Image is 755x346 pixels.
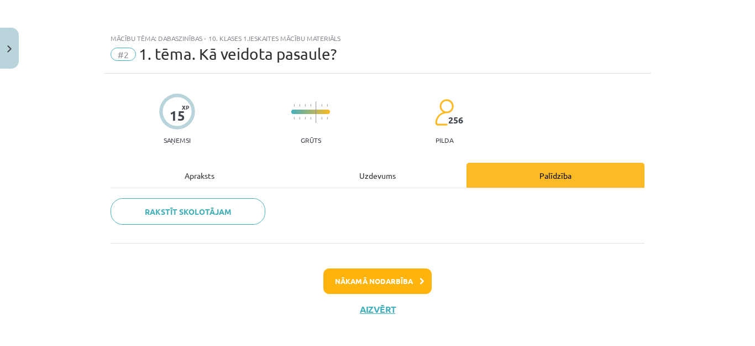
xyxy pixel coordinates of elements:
[466,163,644,188] div: Palīdzība
[7,45,12,53] img: icon-close-lesson-0947bae3869378f0d4975bcd49f059093ad1ed9edebbc8119c70593378902aed.svg
[159,136,195,144] p: Saņemsi
[448,115,463,125] span: 256
[111,48,136,61] span: #2
[305,117,306,120] img: icon-short-line-57e1e144782c952c97e751825c79c345078a6d821885a25fce030b3d8c18986b.svg
[356,304,399,315] button: Aizvērt
[289,163,466,188] div: Uzdevums
[321,104,322,107] img: icon-short-line-57e1e144782c952c97e751825c79c345078a6d821885a25fce030b3d8c18986b.svg
[316,101,317,123] img: icon-long-line-d9ea69661e0d244f92f715978eff75569469978d946b2353a9bb055b3ed8787d.svg
[321,117,322,120] img: icon-short-line-57e1e144782c952c97e751825c79c345078a6d821885a25fce030b3d8c18986b.svg
[293,104,295,107] img: icon-short-line-57e1e144782c952c97e751825c79c345078a6d821885a25fce030b3d8c18986b.svg
[327,117,328,120] img: icon-short-line-57e1e144782c952c97e751825c79c345078a6d821885a25fce030b3d8c18986b.svg
[301,136,321,144] p: Grūts
[299,104,300,107] img: icon-short-line-57e1e144782c952c97e751825c79c345078a6d821885a25fce030b3d8c18986b.svg
[111,163,289,188] div: Apraksts
[111,34,644,42] div: Mācību tēma: Dabaszinības - 10. klases 1.ieskaites mācību materiāls
[299,117,300,120] img: icon-short-line-57e1e144782c952c97e751825c79c345078a6d821885a25fce030b3d8c18986b.svg
[293,117,295,120] img: icon-short-line-57e1e144782c952c97e751825c79c345078a6d821885a25fce030b3d8c18986b.svg
[323,268,432,294] button: Nākamā nodarbība
[139,45,337,63] span: 1. tēma. Kā veidota pasaule?
[310,104,311,107] img: icon-short-line-57e1e144782c952c97e751825c79c345078a6d821885a25fce030b3d8c18986b.svg
[305,104,306,107] img: icon-short-line-57e1e144782c952c97e751825c79c345078a6d821885a25fce030b3d8c18986b.svg
[182,104,189,110] span: XP
[327,104,328,107] img: icon-short-line-57e1e144782c952c97e751825c79c345078a6d821885a25fce030b3d8c18986b.svg
[310,117,311,120] img: icon-short-line-57e1e144782c952c97e751825c79c345078a6d821885a25fce030b3d8c18986b.svg
[111,198,265,225] a: Rakstīt skolotājam
[434,99,454,126] img: students-c634bb4e5e11cddfef0936a35e636f08e4e9abd3cc4e673bd6f9a4125e45ecb1.svg
[170,108,185,123] div: 15
[436,136,453,144] p: pilda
